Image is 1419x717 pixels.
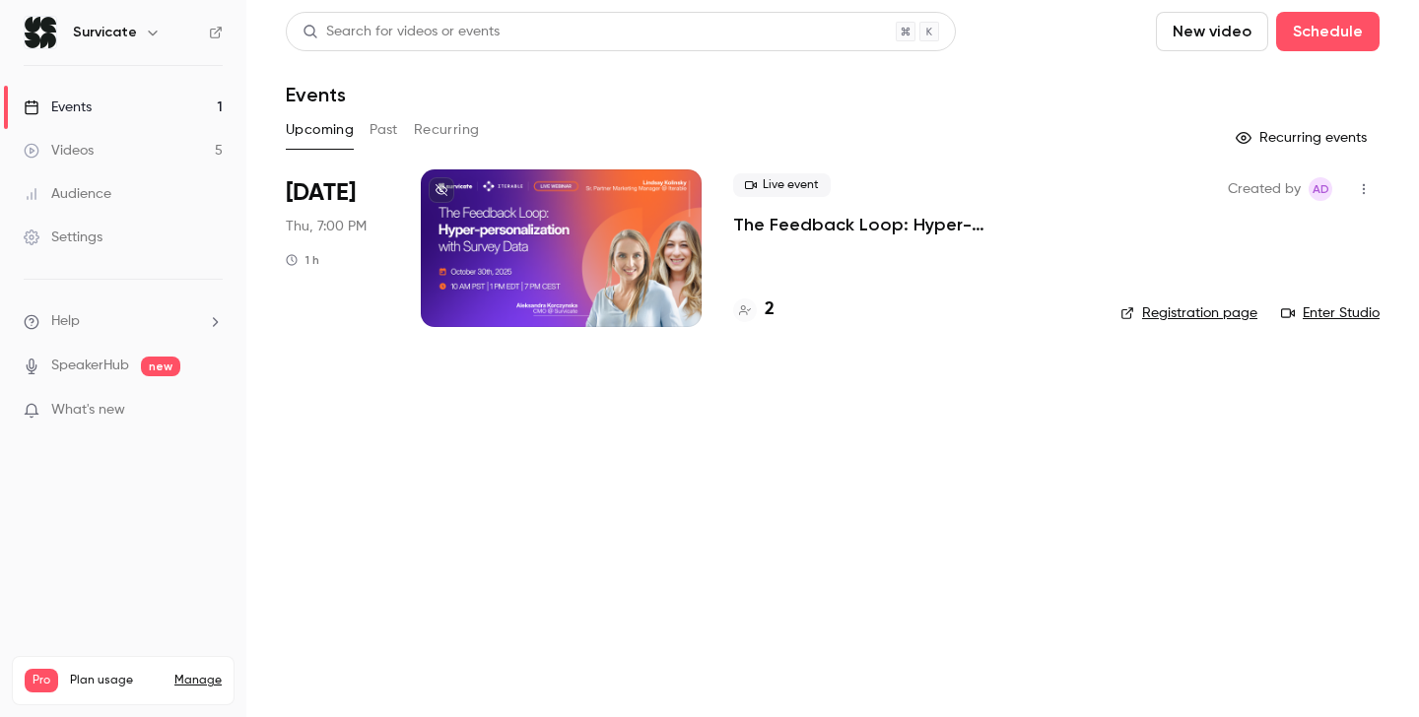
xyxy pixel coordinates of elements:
a: SpeakerHub [51,356,129,376]
div: Search for videos or events [303,22,500,42]
div: Oct 30 Thu, 7:00 PM (Europe/Warsaw) [286,169,389,327]
h6: Survicate [73,23,137,42]
div: 1 h [286,252,319,268]
span: Created by [1228,177,1301,201]
button: New video [1156,12,1268,51]
div: Videos [24,141,94,161]
div: Events [24,98,92,117]
h4: 2 [765,296,775,323]
div: Audience [24,184,111,204]
button: Upcoming [286,114,354,146]
span: What's new [51,400,125,421]
span: Aleksandra Dworak [1309,177,1332,201]
div: Settings [24,228,102,247]
span: Live event [733,173,831,197]
iframe: Noticeable Trigger [199,402,223,420]
button: Recurring events [1227,122,1380,154]
button: Schedule [1276,12,1380,51]
a: Registration page [1120,303,1257,323]
a: Enter Studio [1281,303,1380,323]
img: Survicate [25,17,56,48]
span: [DATE] [286,177,356,209]
a: Manage [174,673,222,688]
a: 2 [733,296,775,323]
span: AD [1313,177,1329,201]
a: The Feedback Loop: Hyper-personalization with Survey Data [733,213,1089,236]
span: Thu, 7:00 PM [286,217,367,236]
span: Help [51,311,80,332]
span: new [141,357,180,376]
span: Plan usage [70,673,163,688]
li: help-dropdown-opener [24,311,223,332]
span: Pro [25,669,58,692]
button: Recurring [414,114,480,146]
h1: Events [286,83,346,106]
button: Past [370,114,398,146]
